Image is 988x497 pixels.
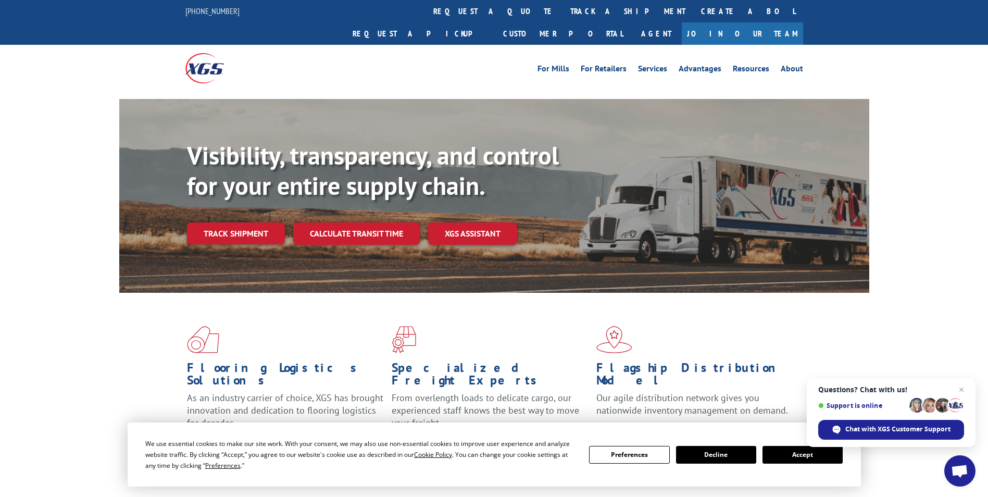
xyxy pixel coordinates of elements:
a: About [781,65,803,76]
a: Track shipment [187,222,285,244]
h1: Flooring Logistics Solutions [187,362,384,392]
a: Calculate transit time [293,222,420,245]
a: Customer Portal [495,22,631,45]
a: Services [638,65,667,76]
button: Decline [676,446,756,464]
p: From overlength loads to delicate cargo, our experienced staff knows the best way to move your fr... [392,392,589,438]
button: Accept [762,446,843,464]
button: Preferences [589,446,669,464]
a: Resources [733,65,769,76]
h1: Flagship Distribution Model [596,362,793,392]
a: Agent [631,22,682,45]
div: Chat with XGS Customer Support [818,420,964,440]
span: As an industry carrier of choice, XGS has brought innovation and dedication to flooring logistics... [187,392,383,429]
span: Questions? Chat with us! [818,386,964,394]
b: Visibility, transparency, and control for your entire supply chain. [187,139,559,202]
div: We use essential cookies to make our site work. With your consent, we may also use non-essential ... [145,438,577,471]
a: For Mills [537,65,569,76]
span: Close chat [955,383,968,396]
img: xgs-icon-total-supply-chain-intelligence-red [187,326,219,353]
span: Our agile distribution network gives you nationwide inventory management on demand. [596,392,788,416]
a: [PHONE_NUMBER] [185,6,240,16]
a: Advantages [679,65,721,76]
h1: Specialized Freight Experts [392,362,589,392]
a: Join Our Team [682,22,803,45]
span: Preferences [205,461,241,470]
div: Open chat [944,455,976,487]
img: xgs-icon-flagship-distribution-model-red [596,326,632,353]
span: Cookie Policy [414,450,452,459]
a: For Retailers [581,65,627,76]
span: Support is online [818,402,906,409]
a: XGS ASSISTANT [428,222,517,245]
div: Cookie Consent Prompt [128,423,861,487]
span: Chat with XGS Customer Support [845,425,951,434]
a: Request a pickup [345,22,495,45]
img: xgs-icon-focused-on-flooring-red [392,326,416,353]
